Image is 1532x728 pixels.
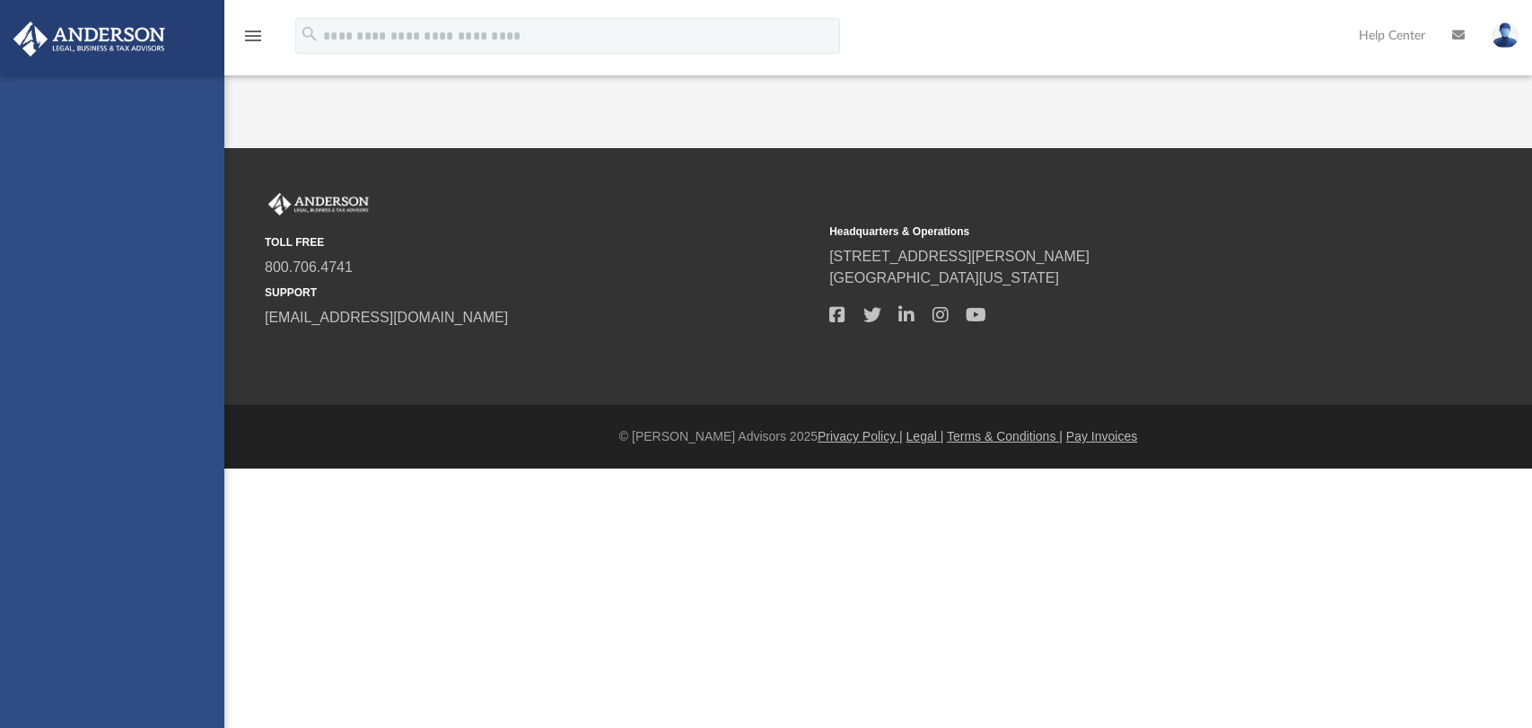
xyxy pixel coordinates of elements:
[1492,22,1519,48] img: User Pic
[265,259,353,275] a: 800.706.4741
[829,270,1059,285] a: [GEOGRAPHIC_DATA][US_STATE]
[829,249,1090,264] a: [STREET_ADDRESS][PERSON_NAME]
[265,285,817,301] small: SUPPORT
[224,427,1532,446] div: © [PERSON_NAME] Advisors 2025
[947,429,1063,443] a: Terms & Conditions |
[265,193,372,216] img: Anderson Advisors Platinum Portal
[265,310,508,325] a: [EMAIL_ADDRESS][DOMAIN_NAME]
[818,429,903,443] a: Privacy Policy |
[265,234,817,250] small: TOLL FREE
[829,224,1381,240] small: Headquarters & Operations
[242,34,264,47] a: menu
[1066,429,1137,443] a: Pay Invoices
[8,22,171,57] img: Anderson Advisors Platinum Portal
[906,429,944,443] a: Legal |
[300,24,320,44] i: search
[242,25,264,47] i: menu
